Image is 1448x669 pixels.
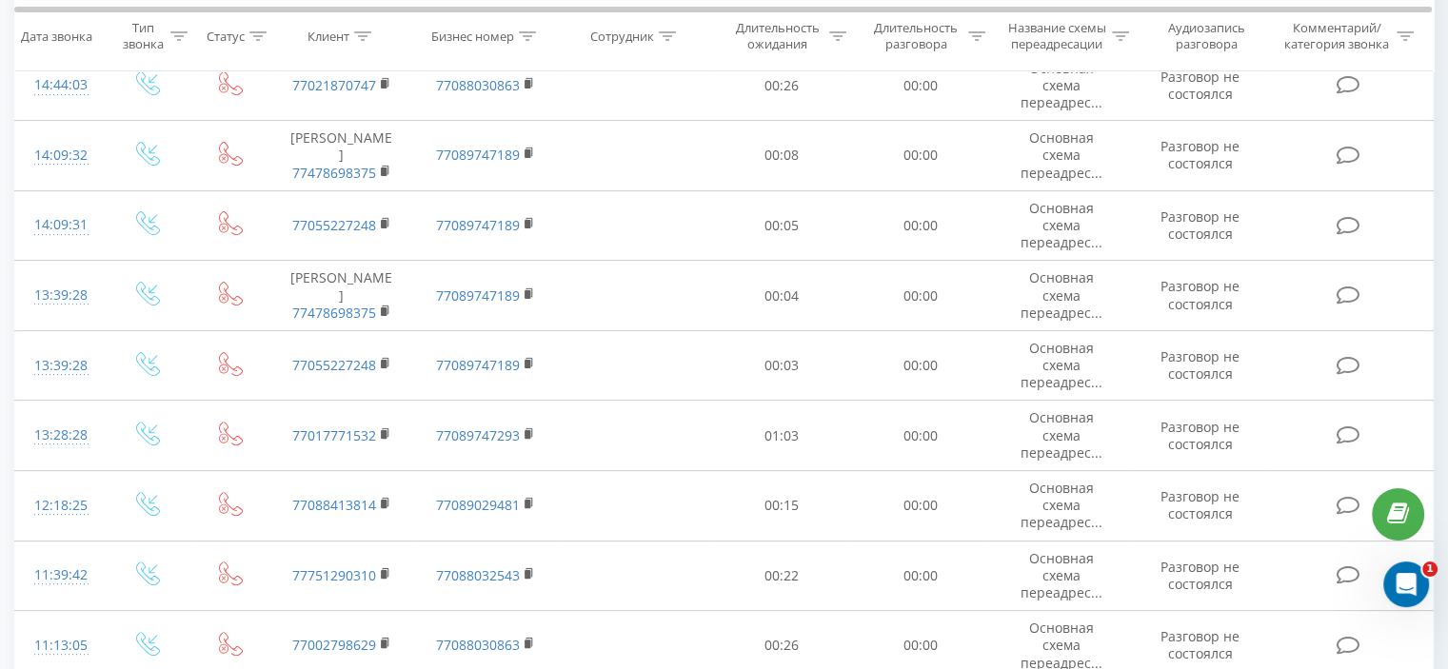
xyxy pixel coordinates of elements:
[21,28,92,44] div: Дата звонка
[436,636,520,654] a: 77088030863
[436,566,520,584] a: 77088032543
[851,401,989,471] td: 00:00
[851,190,989,261] td: 00:00
[1160,487,1240,522] span: Разговор не состоялся
[269,121,413,191] td: [PERSON_NAME]
[34,627,85,664] div: 11:13:05
[436,426,520,444] a: 77089747293
[292,304,376,322] a: 77478698375
[34,557,85,594] div: 11:39:42
[1160,68,1240,103] span: Разговор не состоялся
[1021,128,1102,181] span: Основная схема переадрес...
[851,121,989,191] td: 00:00
[269,261,413,331] td: [PERSON_NAME]
[851,330,989,401] td: 00:00
[713,401,851,471] td: 01:03
[713,541,851,611] td: 00:22
[1160,347,1240,383] span: Разговор не состоялся
[851,50,989,121] td: 00:00
[207,28,245,44] div: Статус
[292,566,376,584] a: 77751290310
[713,190,851,261] td: 00:05
[1160,418,1240,453] span: Разговор не состоялся
[34,347,85,384] div: 13:39:28
[34,207,85,244] div: 14:09:31
[713,261,851,331] td: 00:04
[34,277,85,314] div: 13:39:28
[292,356,376,374] a: 77055227248
[436,146,520,164] a: 77089747189
[436,76,520,94] a: 77088030863
[34,417,85,454] div: 13:28:28
[868,20,963,52] div: Длительность разговора
[1383,561,1429,607] iframe: Intercom live chat
[851,541,989,611] td: 00:00
[436,356,520,374] a: 77089747189
[713,121,851,191] td: 00:08
[713,50,851,121] td: 00:26
[713,471,851,541] td: 00:15
[1021,549,1102,601] span: Основная схема переадрес...
[34,137,85,174] div: 14:09:32
[292,636,376,654] a: 77002798629
[1021,339,1102,391] span: Основная схема переадрес...
[292,496,376,514] a: 77088413814
[713,330,851,401] td: 00:03
[1160,277,1240,312] span: Разговор не состоялся
[851,471,989,541] td: 00:00
[1021,268,1102,321] span: Основная схема переадрес...
[1151,20,1262,52] div: Аудиозапись разговора
[1280,20,1392,52] div: Комментарий/категория звонка
[436,286,520,305] a: 77089747189
[1160,207,1240,243] span: Разговор не состоялся
[292,164,376,182] a: 77478698375
[34,487,85,524] div: 12:18:25
[436,216,520,234] a: 77089747189
[292,216,376,234] a: 77055227248
[120,20,165,52] div: Тип звонка
[436,496,520,514] a: 77089029481
[851,261,989,331] td: 00:00
[1021,408,1102,461] span: Основная схема переадрес...
[292,426,376,444] a: 77017771532
[1021,59,1102,111] span: Основная схема переадрес...
[292,76,376,94] a: 77021870747
[307,28,349,44] div: Клиент
[590,28,654,44] div: Сотрудник
[1007,20,1107,52] div: Название схемы переадресации
[730,20,825,52] div: Длительность ожидания
[1160,558,1240,593] span: Разговор не состоялся
[1422,561,1438,577] span: 1
[1021,479,1102,531] span: Основная схема переадрес...
[1021,199,1102,251] span: Основная схема переадрес...
[1160,627,1240,662] span: Разговор не состоялся
[1160,137,1240,172] span: Разговор не состоялся
[34,67,85,104] div: 14:44:03
[431,28,514,44] div: Бизнес номер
